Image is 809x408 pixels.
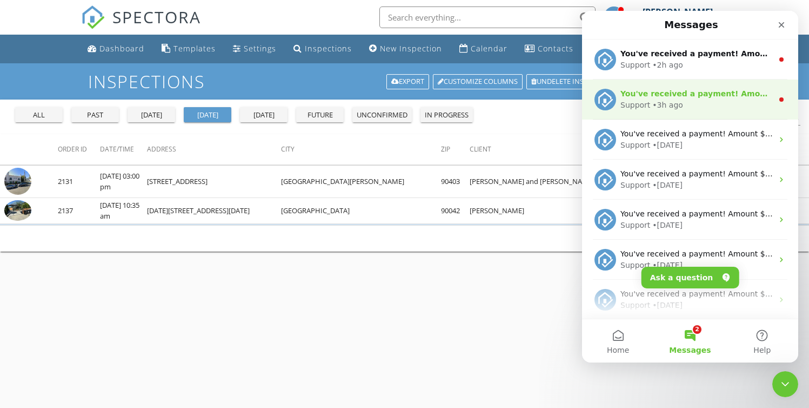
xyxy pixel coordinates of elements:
[70,289,101,300] div: • [DATE]
[520,39,578,59] a: Contacts
[12,118,34,140] img: Profile image for Support
[38,199,482,207] span: You've received a payment! Amount $1050.00 Fee $0.00 Net $1050.00 Transaction # Inspection [STREE...
[112,5,201,28] span: SPECTORA
[38,279,472,287] span: You've received a payment! Amount $650.00 Fee $0.00 Net $650.00 Transaction # Inspection [STREET_...
[229,39,280,59] a: Settings
[38,119,472,127] span: You've received a payment! Amount $600.00 Fee $0.00 Net $600.00 Transaction # Inspection [STREET_...
[19,110,58,121] div: all
[38,289,68,300] div: Support
[58,165,100,198] td: 2131
[81,5,105,29] img: The Best Home Inspection Software - Spectora
[281,134,441,164] th: City: Not sorted.
[147,134,281,164] th: Address: Not sorted.
[4,200,31,221] img: 9374668%2Fcover_photos%2FgZJS175a6meB22D7U9R0%2Fsmall.jpg
[281,144,295,154] span: City
[128,107,175,122] button: [DATE]
[147,144,176,154] span: Address
[244,43,276,54] div: Settings
[59,256,157,278] button: Ask a question
[12,238,34,260] img: Profile image for Support
[441,198,469,224] td: 90042
[58,134,100,164] th: Order ID: Not sorted.
[99,43,144,54] div: Dashboard
[38,159,650,167] span: You've received a payment! Amount $200.00 Fee $0.00 Net $200.00 Transaction # nXgN53I7Yf1j2YPZkyN...
[441,165,469,198] td: 90403
[157,39,220,59] a: Templates
[300,110,339,121] div: future
[188,110,227,121] div: [DATE]
[470,144,491,154] span: Client
[71,107,119,122] button: past
[281,198,441,224] td: [GEOGRAPHIC_DATA]
[147,165,281,198] td: [STREET_ADDRESS]
[582,11,798,363] iframe: Intercom live chat
[470,134,632,164] th: Client: Not sorted.
[420,107,473,122] button: in progress
[4,168,31,195] img: streetview
[171,335,189,343] span: Help
[70,249,101,260] div: • [DATE]
[38,78,583,87] span: You've received a payment! Amount $400.00 Fee $0.00 Net $400.00 Transaction # Inspection [DATE]-[...
[87,335,129,343] span: Messages
[132,110,171,121] div: [DATE]
[70,49,101,60] div: • 2h ago
[470,198,632,224] td: [PERSON_NAME]
[357,110,407,121] div: unconfirmed
[643,6,713,17] div: [PERSON_NAME]
[38,38,750,47] span: You've received a payment! Amount $475.00 Fee $0.00 Net $475.00 Transaction # zl4VSwaQgNo1qEYkqGB...
[38,129,68,140] div: Support
[173,43,216,54] div: Templates
[526,74,621,89] a: Undelete inspections
[470,165,632,198] td: [PERSON_NAME] and [PERSON_NAME]
[240,107,288,122] button: [DATE]
[100,144,134,154] span: Date/Time
[70,209,101,220] div: • [DATE]
[12,78,34,100] img: Profile image for Support
[380,43,442,54] div: New Inspection
[12,158,34,180] img: Profile image for Support
[88,72,721,91] h1: Inspections
[38,169,68,180] div: Support
[365,39,446,59] a: New Inspection
[15,107,63,122] button: all
[12,198,34,220] img: Profile image for Support
[281,165,441,198] td: [GEOGRAPHIC_DATA][PERSON_NAME]
[386,74,429,89] a: Export
[538,43,573,54] div: Contacts
[184,107,231,122] button: [DATE]
[72,308,144,352] button: Messages
[70,169,101,180] div: • [DATE]
[289,39,356,59] a: Inspections
[12,278,34,300] img: Profile image for Support
[38,209,68,220] div: Support
[38,49,68,60] div: Support
[100,134,147,164] th: Date/Time: Not sorted.
[441,134,469,164] th: Zip: Not sorted.
[38,239,472,247] span: You've received a payment! Amount $825.00 Fee $0.00 Net $825.00 Transaction # Inspection [STREET_...
[305,43,352,54] div: Inspections
[455,39,512,59] a: Calendar
[296,107,344,122] button: future
[70,129,101,140] div: • [DATE]
[433,74,523,89] a: Customize Columns
[76,110,115,121] div: past
[425,110,469,121] div: in progress
[100,198,147,224] td: [DATE] 10:35 am
[81,15,201,37] a: SPECTORA
[100,165,147,198] td: [DATE] 03:00 pm
[147,198,281,224] td: [DATE][STREET_ADDRESS][DATE]
[352,107,412,122] button: unconfirmed
[25,335,47,343] span: Home
[38,89,68,100] div: Support
[471,43,507,54] div: Calendar
[379,6,596,28] input: Search everything...
[441,144,450,154] span: Zip
[772,371,798,397] iframe: Intercom live chat
[38,249,68,260] div: Support
[144,308,216,352] button: Help
[70,89,101,100] div: • 3h ago
[83,39,149,59] a: Dashboard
